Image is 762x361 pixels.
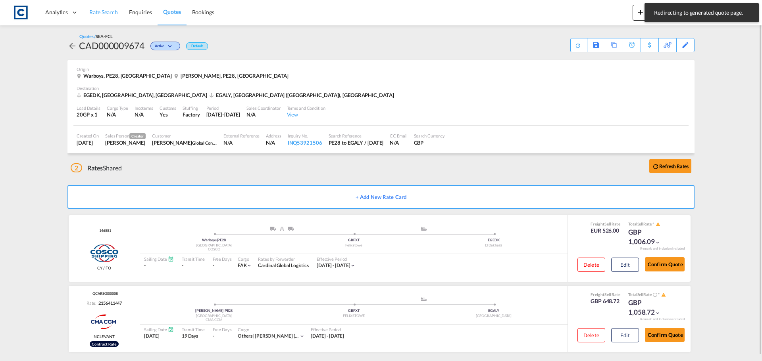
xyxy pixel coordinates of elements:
[424,243,564,248] div: El Dekheila
[144,333,174,340] div: [DATE]
[84,312,124,332] img: CMACGM API
[89,243,119,263] img: COSCO
[77,139,99,146] div: 10 Sep 2025
[655,240,660,245] md-icon: icon-chevron-down
[652,222,655,226] span: Subject to Remarks
[634,246,691,251] div: Remark and Inclusion included
[152,139,217,146] div: James Tripple
[238,256,252,262] div: Cargo
[77,111,100,118] div: 20GP x 1
[152,133,217,139] div: Customer
[660,292,666,298] button: icon-alert
[655,222,660,227] button: icon-alert
[628,292,668,298] div: Total Rate
[97,228,111,233] div: Contract / Rate Agreement / Tariff / Spot Pricing Reference Number: 146881
[105,139,146,146] div: Lynsey Heaton
[390,139,407,146] div: N/A
[652,9,752,17] span: Redirecting to generated quote page.
[144,327,174,332] div: Sailing Date
[223,139,260,146] div: N/A
[633,5,669,21] button: icon-plus 400-fgNewicon-chevron-down
[135,105,153,111] div: Incoterms
[202,238,217,242] span: Warboys
[67,39,79,52] div: icon-arrow-left
[414,133,445,139] div: Search Currency
[67,41,77,51] md-icon: icon-arrow-left
[181,73,289,79] span: [PERSON_NAME], PE28, [GEOGRAPHIC_DATA]
[225,308,233,313] span: PE28
[182,327,205,332] div: Transit Time
[284,313,423,319] div: FELIXSTOWE
[77,66,685,72] div: Origin
[238,333,255,339] span: Others
[45,8,68,16] span: Analytics
[192,139,228,146] span: Global Contrainers
[284,238,423,243] div: GBFXT
[96,34,112,39] span: SEA-FCL
[129,9,152,15] span: Enquiries
[90,291,118,296] div: Contract / Rate Agreement / Tariff / Spot Pricing Reference Number: QCARS0000008
[77,92,209,99] div: EGEDK, El Dekheila, Africa
[71,163,82,172] span: 2
[150,42,180,50] div: Change Status Here
[288,227,294,231] img: ROAD
[317,262,350,268] span: [DATE] - [DATE]
[90,341,119,347] div: Rollable available
[71,164,122,172] div: Shared
[206,111,241,118] div: 30 Sep 2025
[206,105,241,111] div: Period
[288,139,322,146] div: INQ53921506
[284,243,423,248] div: Felixstowe
[135,111,144,118] div: N/A
[655,310,660,316] md-icon: icon-chevron-down
[77,85,685,91] div: Destination
[160,111,176,118] div: Yes
[223,308,225,313] span: |
[636,7,645,17] md-icon: icon-plus 400-fg
[163,8,181,15] span: Quotes
[174,72,291,79] div: Ramsey, PE28, United Kingdom
[577,258,605,272] button: Delete
[144,243,284,248] div: [GEOGRAPHIC_DATA]
[577,328,605,342] button: Delete
[182,333,205,340] div: 19 Days
[604,292,611,297] span: Sell
[67,185,695,209] button: + Add New Rate Card
[611,258,639,272] button: Edit
[350,263,356,268] md-icon: icon-chevron-down
[652,163,659,170] md-icon: icon-refresh
[419,227,429,231] md-icon: assets/icons/custom/ship-fill.svg
[144,39,182,52] div: Change Status Here
[575,38,583,49] div: Quote PDF is not available at this time
[591,221,620,227] div: Freight Rate
[587,38,605,52] div: Save As Template
[414,139,445,146] div: GBP
[424,308,564,313] div: EGALY
[656,222,660,227] md-icon: icon-alert
[246,263,252,268] md-icon: icon-chevron-down
[77,72,174,79] div: Warboys, PE28, United Kingdom
[287,105,325,111] div: Terms and Condition
[659,163,689,169] b: Refresh Rates
[97,228,111,233] span: 146881
[390,133,407,139] div: CC Email
[144,247,284,252] div: COSCO
[144,313,284,319] div: [GEOGRAPHIC_DATA]
[77,105,100,111] div: Load Details
[182,262,205,269] div: -
[258,256,309,262] div: Rates by Forwarder
[652,292,657,298] button: Spot Rates are dynamic & can fluctuate with time
[628,227,668,246] div: GBP 1,006.09
[217,238,218,242] span: |
[238,262,247,268] span: FAK
[604,222,611,226] span: Sell
[195,308,225,313] span: [PERSON_NAME]
[209,92,396,99] div: EGALY, Alexandria (El Iskandariya), Africa
[591,227,620,235] div: EUR 526.00
[213,256,232,262] div: Free Days
[192,9,214,15] span: Bookings
[223,133,260,139] div: External Reference
[12,4,30,21] img: 1fdb9190129311efbfaf67cbb4249bed.jpeg
[107,105,128,111] div: Cargo Type
[280,227,284,231] img: RAIL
